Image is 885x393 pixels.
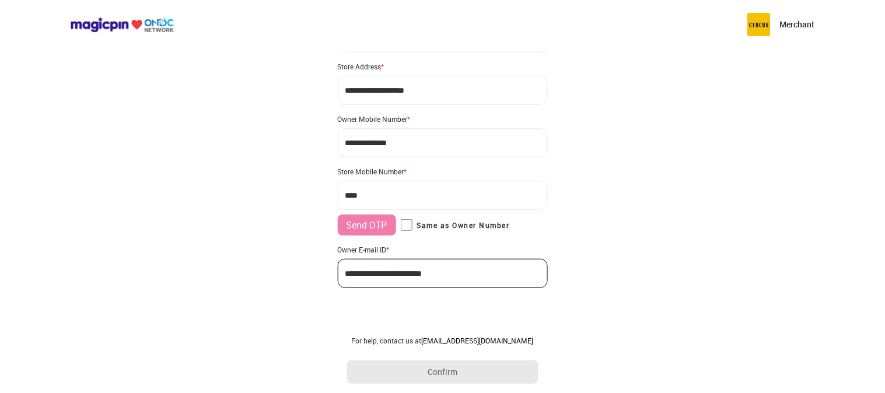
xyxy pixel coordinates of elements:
button: Send OTP [338,215,396,236]
p: Merchant [780,19,815,30]
div: Store Mobile Number [338,167,548,176]
img: circus.b677b59b.png [747,13,771,36]
div: For help, contact us at [347,336,538,345]
img: ondc-logo-new-small.8a59708e.svg [70,17,174,33]
div: Store Address [338,62,548,71]
input: Same as Owner Number [401,219,412,231]
a: [EMAIL_ADDRESS][DOMAIN_NAME] [422,336,534,345]
label: Same as Owner Number [401,219,510,231]
div: Owner Mobile Number [338,114,548,124]
div: Owner E-mail ID [338,245,548,254]
button: Confirm [347,360,538,384]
